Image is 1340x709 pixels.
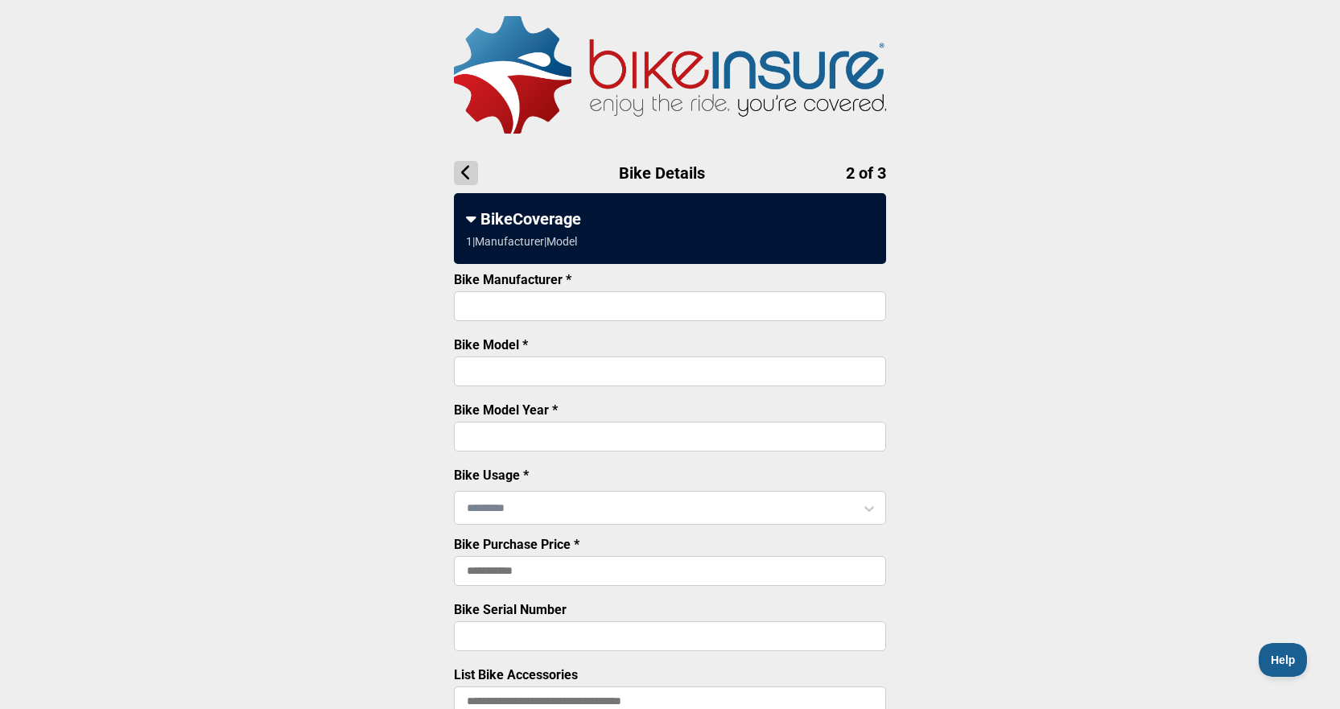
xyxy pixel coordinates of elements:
[454,161,886,185] h1: Bike Details
[454,272,571,287] label: Bike Manufacturer *
[454,468,529,483] label: Bike Usage *
[454,667,578,682] label: List Bike Accessories
[1259,643,1308,677] iframe: Toggle Customer Support
[454,337,528,352] label: Bike Model *
[846,163,886,183] span: 2 of 3
[454,537,579,552] label: Bike Purchase Price *
[466,235,577,248] div: 1 | Manufacturer | Model
[454,402,558,418] label: Bike Model Year *
[454,602,567,617] label: Bike Serial Number
[466,209,874,229] div: BikeCoverage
